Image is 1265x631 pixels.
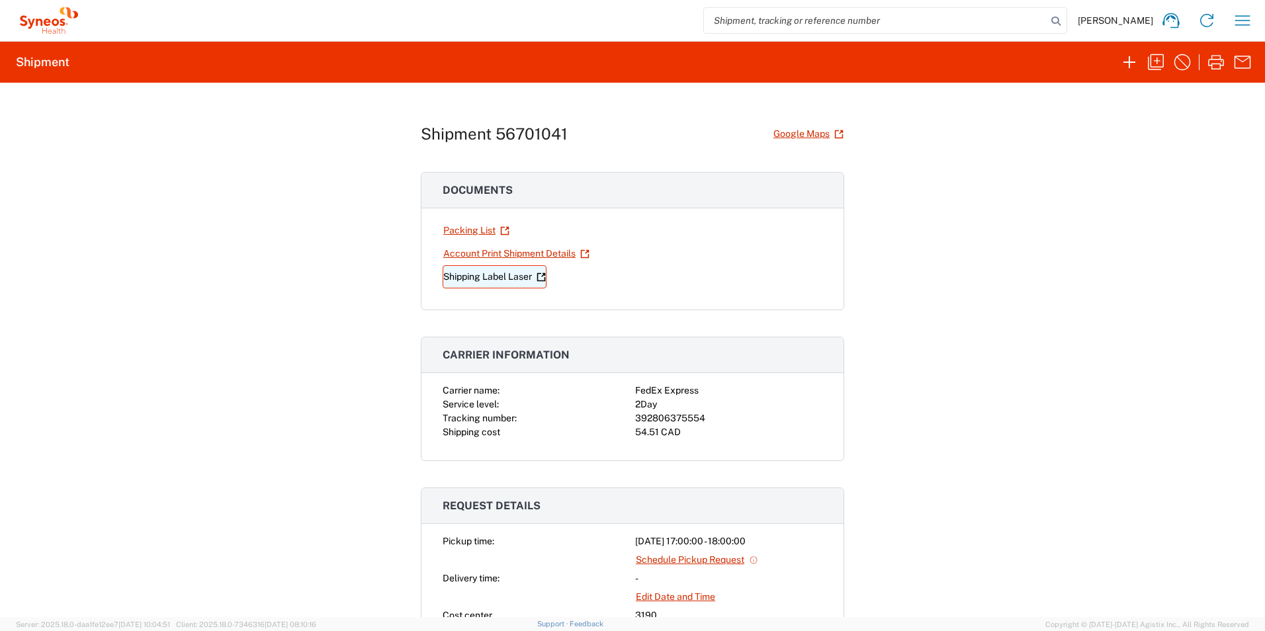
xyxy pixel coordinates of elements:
[443,413,517,423] span: Tracking number:
[443,427,500,437] span: Shipping cost
[176,620,316,628] span: Client: 2025.18.0-7346316
[635,425,822,439] div: 54.51 CAD
[443,184,513,196] span: Documents
[635,411,822,425] div: 392806375554
[421,124,568,144] h1: Shipment 56701041
[443,219,510,242] a: Packing List
[443,399,499,409] span: Service level:
[443,536,494,546] span: Pickup time:
[443,242,590,265] a: Account Print Shipment Details
[635,548,759,571] a: Schedule Pickup Request
[704,8,1047,33] input: Shipment, tracking or reference number
[1078,15,1153,26] span: [PERSON_NAME]
[16,54,69,70] h2: Shipment
[635,534,822,548] div: [DATE] 17:00:00 - 18:00:00
[443,265,546,288] a: Shipping Label Laser
[443,573,500,583] span: Delivery time:
[1045,618,1249,630] span: Copyright © [DATE]-[DATE] Agistix Inc., All Rights Reserved
[443,610,492,620] span: Cost center
[635,609,822,622] div: 3190
[773,122,844,146] a: Google Maps
[635,585,716,609] a: Edit Date and Time
[265,620,316,628] span: [DATE] 08:10:16
[16,620,170,628] span: Server: 2025.18.0-daa1fe12ee7
[443,499,541,512] span: Request details
[570,620,603,628] a: Feedback
[443,385,500,396] span: Carrier name:
[635,384,822,398] div: FedEx Express
[635,571,822,585] div: -
[537,620,570,628] a: Support
[443,349,570,361] span: Carrier information
[118,620,170,628] span: [DATE] 10:04:51
[635,398,822,411] div: 2Day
